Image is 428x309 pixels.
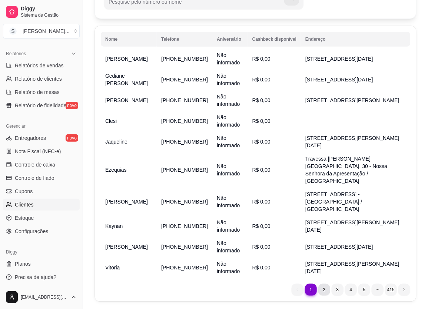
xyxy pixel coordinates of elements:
[105,167,127,173] span: Ezequias
[161,118,208,124] span: [PHONE_NUMBER]
[3,100,80,111] a: Relatório de fidelidadenovo
[3,24,80,38] button: Select a team
[252,118,271,124] span: R$ 0,00
[161,56,208,62] span: [PHONE_NUMBER]
[252,223,271,229] span: R$ 0,00
[3,172,80,184] a: Controle de fiado
[217,73,240,86] span: Não informado
[15,161,55,168] span: Controle de caixa
[3,60,80,71] a: Relatórios de vendas
[305,156,387,184] span: Travessa [PERSON_NAME][GEOGRAPHIC_DATA], 30 - Nossa Senhora da Apresentação / [GEOGRAPHIC_DATA]
[105,97,148,103] span: [PERSON_NAME]
[252,56,271,62] span: R$ 0,00
[305,284,317,296] li: pagination item 1 active
[161,199,208,205] span: [PHONE_NUMBER]
[15,148,61,155] span: Nota Fiscal (NFC-e)
[252,265,271,271] span: R$ 0,00
[385,284,397,296] li: pagination item 415
[15,214,34,222] span: Estoque
[3,185,80,197] a: Cupons
[217,94,240,107] span: Não informado
[252,167,271,173] span: R$ 0,00
[248,32,301,47] th: Cashback disponível
[217,163,240,177] span: Não informado
[3,86,80,98] a: Relatório de mesas
[305,244,373,250] span: [STREET_ADDRESS][DATE]
[3,120,80,132] div: Gerenciar
[217,219,240,233] span: Não informado
[161,139,208,145] span: [PHONE_NUMBER]
[305,56,373,62] span: [STREET_ADDRESS][DATE]
[105,73,148,86] span: Gediane [PERSON_NAME]
[9,27,17,35] span: S
[15,188,33,195] span: Cupons
[105,265,120,271] span: Vitoria
[105,244,148,250] span: [PERSON_NAME]
[21,294,68,300] span: [EMAIL_ADDRESS][DOMAIN_NAME]
[157,32,212,47] th: Telefone
[105,56,148,62] span: [PERSON_NAME]
[3,145,80,157] a: Nota Fiscal (NFC-e)
[252,244,271,250] span: R$ 0,00
[288,280,414,299] nav: pagination navigation
[105,199,148,205] span: [PERSON_NAME]
[15,134,46,142] span: Entregadores
[105,139,127,145] span: Jaqueline
[15,88,60,96] span: Relatório de mesas
[15,260,31,268] span: Planos
[105,118,117,124] span: Clesi
[3,132,80,144] a: Entregadoresnovo
[161,265,208,271] span: [PHONE_NUMBER]
[305,97,399,103] span: [STREET_ADDRESS][PERSON_NAME]
[318,284,330,296] li: pagination item 2
[161,97,208,103] span: [PHONE_NUMBER]
[15,75,62,83] span: Relatório de clientes
[15,174,54,182] span: Controle de fiado
[3,3,80,21] a: DiggySistema de Gestão
[3,199,80,211] a: Clientes
[3,258,80,270] a: Planos
[101,32,157,47] th: Nome
[3,225,80,237] a: Configurações
[305,77,373,83] span: [STREET_ADDRESS][DATE]
[217,114,240,128] span: Não informado
[3,288,80,306] button: [EMAIL_ADDRESS][DOMAIN_NAME]
[3,73,80,85] a: Relatório de clientes
[301,32,410,47] th: Endereço
[3,212,80,224] a: Estoque
[252,77,271,83] span: R$ 0,00
[345,284,357,296] li: pagination item 4
[21,12,77,18] span: Sistema de Gestão
[252,199,271,205] span: R$ 0,00
[212,32,248,47] th: Aniversário
[15,228,48,235] span: Configurações
[332,284,344,296] li: pagination item 3
[15,102,66,109] span: Relatório de fidelidade
[15,273,56,281] span: Precisa de ajuda?
[252,97,271,103] span: R$ 0,00
[217,52,240,66] span: Não informado
[161,77,208,83] span: [PHONE_NUMBER]
[15,201,34,208] span: Clientes
[217,195,240,208] span: Não informado
[3,246,80,258] div: Diggy
[217,261,240,274] span: Não informado
[358,284,370,296] li: pagination item 5
[217,240,240,253] span: Não informado
[372,284,384,296] li: dots element
[305,191,362,212] span: [STREET_ADDRESS] - [GEOGRAPHIC_DATA] / [GEOGRAPHIC_DATA]
[3,159,80,171] a: Controle de caixa
[105,223,123,229] span: Kaynan
[252,139,271,145] span: R$ 0,00
[3,271,80,283] a: Precisa de ajuda?
[6,51,26,57] span: Relatórios
[305,135,399,148] span: [STREET_ADDRESS][PERSON_NAME][DATE]
[305,261,399,274] span: [STREET_ADDRESS][PERSON_NAME][DATE]
[23,27,70,35] div: [PERSON_NAME] ...
[161,244,208,250] span: [PHONE_NUMBER]
[217,135,240,148] span: Não informado
[161,223,208,229] span: [PHONE_NUMBER]
[161,167,208,173] span: [PHONE_NUMBER]
[15,62,64,69] span: Relatórios de vendas
[305,219,399,233] span: [STREET_ADDRESS][PERSON_NAME][DATE]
